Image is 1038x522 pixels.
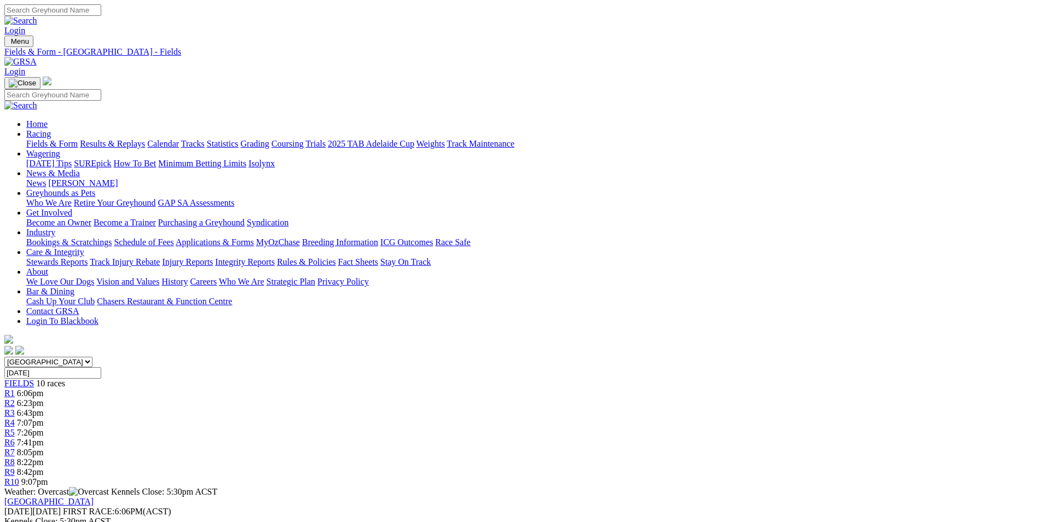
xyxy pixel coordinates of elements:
a: Contact GRSA [26,306,79,316]
div: Wagering [26,159,1034,169]
a: Weights [416,139,445,148]
a: Schedule of Fees [114,237,173,247]
span: FIRST RACE: [63,507,114,516]
a: Trials [305,139,326,148]
a: R4 [4,418,15,427]
input: Search [4,4,101,16]
a: Login [4,26,25,35]
a: Grading [241,139,269,148]
input: Select date [4,367,101,379]
a: FIELDS [4,379,34,388]
span: R8 [4,457,15,467]
a: Stay On Track [380,257,431,266]
a: Results & Replays [80,139,145,148]
a: Coursing [271,139,304,148]
img: logo-grsa-white.png [43,77,51,85]
button: Toggle navigation [4,77,40,89]
button: Toggle navigation [4,36,33,47]
a: Vision and Values [96,277,159,286]
a: 2025 TAB Adelaide Cup [328,139,414,148]
a: Chasers Restaurant & Function Centre [97,297,232,306]
a: Fact Sheets [338,257,378,266]
a: News & Media [26,169,80,178]
a: Stewards Reports [26,257,88,266]
div: Industry [26,237,1034,247]
a: We Love Our Dogs [26,277,94,286]
span: 6:43pm [17,408,44,417]
a: Bar & Dining [26,287,74,296]
a: Login [4,67,25,76]
a: Industry [26,228,55,237]
div: Get Involved [26,218,1034,228]
a: Breeding Information [302,237,378,247]
span: Kennels Close: 5:30pm ACST [111,487,217,496]
a: Isolynx [248,159,275,168]
img: GRSA [4,57,37,67]
a: Race Safe [435,237,470,247]
a: Strategic Plan [266,277,315,286]
a: Get Involved [26,208,72,217]
a: Retire Your Greyhound [74,198,156,207]
a: Care & Integrity [26,247,84,257]
div: Greyhounds as Pets [26,198,1034,208]
span: Weather: Overcast [4,487,111,496]
div: Care & Integrity [26,257,1034,267]
img: twitter.svg [15,346,24,355]
a: ICG Outcomes [380,237,433,247]
span: 6:06PM(ACST) [63,507,171,516]
a: Who We Are [26,198,72,207]
span: 10 races [36,379,65,388]
div: Racing [26,139,1034,149]
a: R10 [4,477,19,486]
a: News [26,178,46,188]
img: logo-grsa-white.png [4,335,13,344]
a: Purchasing a Greyhound [158,218,245,227]
a: R7 [4,448,15,457]
div: News & Media [26,178,1034,188]
a: Cash Up Your Club [26,297,95,306]
a: R6 [4,438,15,447]
img: facebook.svg [4,346,13,355]
a: GAP SA Assessments [158,198,235,207]
span: 9:07pm [21,477,48,486]
a: Become a Trainer [94,218,156,227]
a: Home [26,119,48,129]
a: SUREpick [74,159,111,168]
a: Wagering [26,149,60,158]
img: Search [4,101,37,111]
a: Rules & Policies [277,257,336,266]
span: 8:22pm [17,457,44,467]
a: How To Bet [114,159,156,168]
a: Greyhounds as Pets [26,188,95,198]
img: Close [9,79,36,88]
a: Who We Are [219,277,264,286]
a: MyOzChase [256,237,300,247]
a: Statistics [207,139,239,148]
a: Become an Owner [26,218,91,227]
a: [DATE] Tips [26,159,72,168]
a: Racing [26,129,51,138]
a: Privacy Policy [317,277,369,286]
a: R3 [4,408,15,417]
a: Login To Blackbook [26,316,98,326]
a: Track Injury Rebate [90,257,160,266]
span: 8:05pm [17,448,44,457]
span: 7:41pm [17,438,44,447]
a: Integrity Reports [215,257,275,266]
a: R1 [4,388,15,398]
a: Minimum Betting Limits [158,159,246,168]
span: 7:26pm [17,428,44,437]
a: Careers [190,277,217,286]
div: Fields & Form - [GEOGRAPHIC_DATA] - Fields [4,47,1034,57]
a: R5 [4,428,15,437]
a: [PERSON_NAME] [48,178,118,188]
a: About [26,267,48,276]
a: History [161,277,188,286]
div: Bar & Dining [26,297,1034,306]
